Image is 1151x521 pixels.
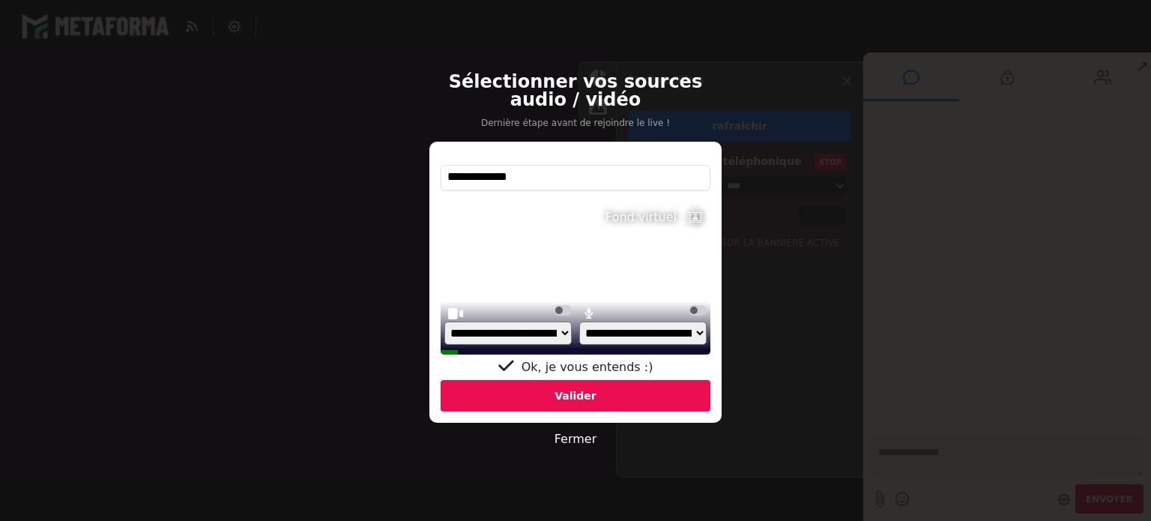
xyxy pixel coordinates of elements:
[422,116,729,130] p: Dernière étape avant de rejoindre le live !
[555,432,596,446] a: Fermer
[605,208,677,226] div: Fond virtuel
[422,73,729,109] h2: Sélectionner vos sources audio / vidéo
[522,360,653,374] span: Ok, je vous entends :)
[441,380,710,412] div: Valider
